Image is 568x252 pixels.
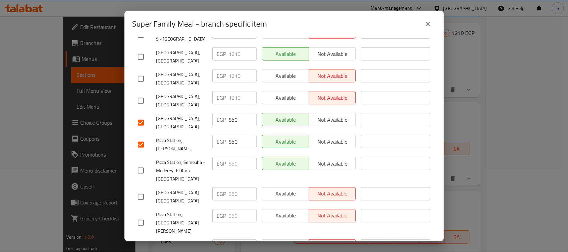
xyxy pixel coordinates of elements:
[217,212,226,220] p: EGP
[312,137,353,147] span: Not available
[229,135,257,148] input: Please enter price
[265,137,306,147] span: Available
[156,136,207,153] span: Pizza Station, [PERSON_NAME]
[312,115,353,125] span: Not available
[229,187,257,200] input: Please enter price
[229,69,257,82] input: Please enter price
[217,94,226,102] p: EGP
[217,72,226,80] p: EGP
[156,210,207,235] span: Pizza Station, [GEOGRAPHIC_DATA][PERSON_NAME]
[309,135,356,148] button: Not available
[156,70,207,87] span: [GEOGRAPHIC_DATA], [GEOGRAPHIC_DATA]
[156,92,207,109] span: [GEOGRAPHIC_DATA], [GEOGRAPHIC_DATA]
[217,160,226,168] p: EGP
[229,47,257,61] input: Please enter price
[156,114,207,131] span: [GEOGRAPHIC_DATA], [GEOGRAPHIC_DATA]
[156,27,207,43] span: Pizza Station, Tagammoa 5 - [GEOGRAPHIC_DATA]
[217,190,226,198] p: EGP
[156,158,207,183] span: Pizza Station, Semouha - Modereyt El Amn [GEOGRAPHIC_DATA]
[217,116,226,124] p: EGP
[262,113,309,126] button: Available
[265,115,306,125] span: Available
[229,113,257,126] input: Please enter price
[229,209,257,222] input: Please enter price
[229,157,257,170] input: Please enter price
[420,16,436,32] button: close
[217,138,226,146] p: EGP
[229,91,257,104] input: Please enter price
[156,189,207,205] span: [GEOGRAPHIC_DATA]-[GEOGRAPHIC_DATA]
[217,50,226,58] p: EGP
[262,135,309,148] button: Available
[156,49,207,65] span: [GEOGRAPHIC_DATA],[GEOGRAPHIC_DATA]
[132,19,267,29] h2: Super Family Meal - branch specific item
[309,113,356,126] button: Not available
